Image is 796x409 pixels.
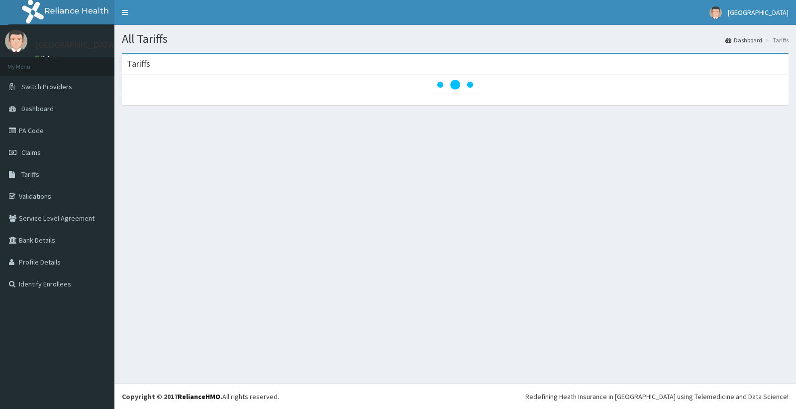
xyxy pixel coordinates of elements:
[21,148,41,157] span: Claims
[728,8,789,17] span: [GEOGRAPHIC_DATA]
[709,6,722,19] img: User Image
[35,54,59,61] a: Online
[122,392,222,401] strong: Copyright © 2017 .
[435,65,475,105] svg: audio-loading
[127,59,150,68] h3: Tariffs
[21,82,72,91] span: Switch Providers
[122,32,789,45] h1: All Tariffs
[35,40,117,49] p: [GEOGRAPHIC_DATA]
[21,104,54,113] span: Dashboard
[21,170,39,179] span: Tariffs
[763,36,789,44] li: Tariffs
[525,392,789,402] div: Redefining Heath Insurance in [GEOGRAPHIC_DATA] using Telemedicine and Data Science!
[114,384,796,409] footer: All rights reserved.
[725,36,762,44] a: Dashboard
[5,30,27,52] img: User Image
[178,392,220,401] a: RelianceHMO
